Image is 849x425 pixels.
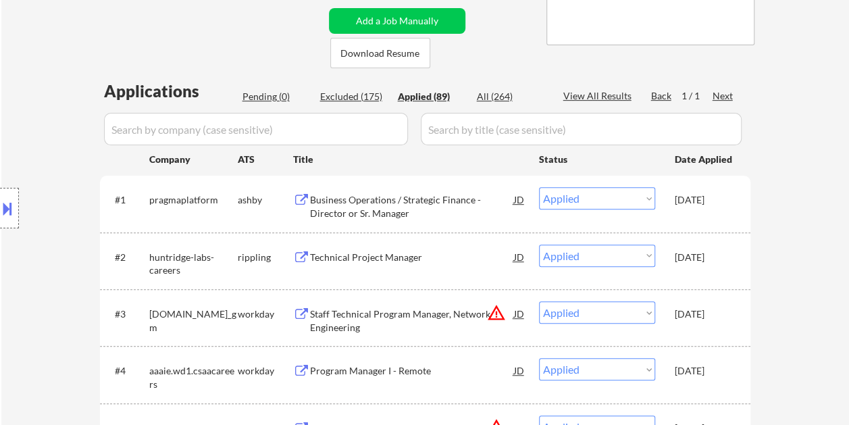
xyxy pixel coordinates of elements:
[398,90,465,103] div: Applied (89)
[563,89,636,103] div: View All Results
[651,89,673,103] div: Back
[310,307,514,334] div: Staff Technical Program Manager, Network Engineering
[238,364,293,378] div: workday
[330,38,430,68] button: Download Resume
[675,251,734,264] div: [DATE]
[115,364,138,378] div: #4
[477,90,544,103] div: All (264)
[310,251,514,264] div: Technical Project Manager
[513,187,526,211] div: JD
[310,364,514,378] div: Program Manager I - Remote
[675,307,734,321] div: [DATE]
[238,251,293,264] div: rippling
[242,90,310,103] div: Pending (0)
[238,307,293,321] div: workday
[675,153,734,166] div: Date Applied
[513,245,526,269] div: JD
[487,303,506,322] button: warning_amber
[329,8,465,34] button: Add a Job Manually
[713,89,734,103] div: Next
[238,153,293,166] div: ATS
[513,301,526,326] div: JD
[421,113,742,145] input: Search by title (case sensitive)
[675,193,734,207] div: [DATE]
[238,193,293,207] div: ashby
[513,358,526,382] div: JD
[310,193,514,220] div: Business Operations / Strategic Finance - Director or Sr. Manager
[320,90,388,103] div: Excluded (175)
[149,364,238,391] div: aaaie.wd1.csaacareers
[539,147,655,171] div: Status
[681,89,713,103] div: 1 / 1
[293,153,526,166] div: Title
[675,364,734,378] div: [DATE]
[104,113,408,145] input: Search by company (case sensitive)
